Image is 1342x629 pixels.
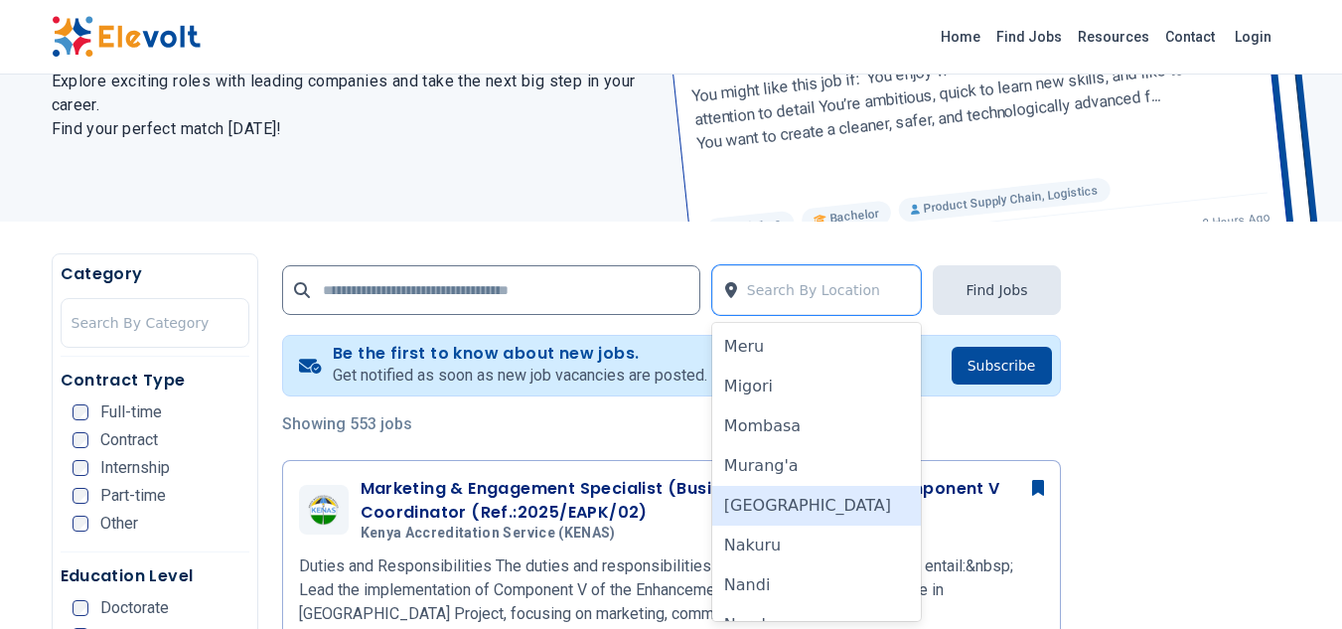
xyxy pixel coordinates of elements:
[1243,534,1342,629] iframe: Chat Widget
[361,477,1044,525] h3: Marketing & Engagement Specialist (Business Development) Component V Coordinator (Ref.:2025/EAPK/02)
[1223,17,1283,57] a: Login
[61,369,249,393] h5: Contract Type
[61,262,249,286] h5: Category
[100,488,166,504] span: Part-time
[712,327,922,367] div: Meru
[73,404,88,420] input: Full-time
[100,600,169,616] span: Doctorate
[73,432,88,448] input: Contract
[712,526,922,565] div: Nakuru
[333,364,707,388] p: Get notified as soon as new job vacancies are posted.
[988,21,1070,53] a: Find Jobs
[100,516,138,532] span: Other
[952,347,1052,385] button: Subscribe
[282,412,1061,436] p: Showing 553 jobs
[1157,21,1223,53] a: Contact
[52,16,201,58] img: Elevolt
[304,494,344,526] img: Kenya Accreditation Service (KENAS)
[73,600,88,616] input: Doctorate
[299,554,1044,626] p: Duties and Responsibilities The duties and responsibilities of the selected candidate will entail...
[73,460,88,476] input: Internship
[100,460,170,476] span: Internship
[712,486,922,526] div: [GEOGRAPHIC_DATA]
[712,406,922,446] div: Mombasa
[73,488,88,504] input: Part-time
[52,70,648,141] h2: Explore exciting roles with leading companies and take the next big step in your career. Find you...
[1070,21,1157,53] a: Resources
[100,432,158,448] span: Contract
[333,344,707,364] h4: Be the first to know about new jobs.
[712,565,922,605] div: Nandi
[361,525,616,543] span: Kenya Accreditation Service (KENAS)
[712,446,922,486] div: Murang'a
[933,21,988,53] a: Home
[100,404,162,420] span: Full-time
[933,265,1060,315] button: Find Jobs
[712,367,922,406] div: Migori
[61,564,249,588] h5: Education Level
[73,516,88,532] input: Other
